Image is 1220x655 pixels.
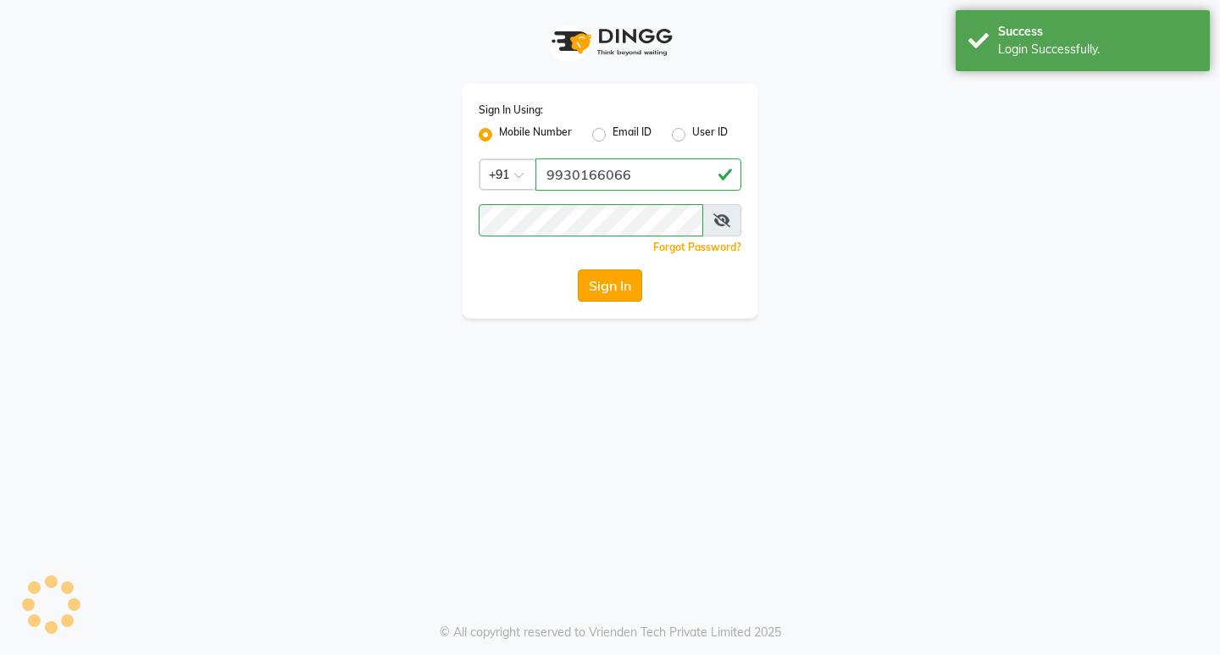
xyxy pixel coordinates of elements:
label: User ID [692,125,728,145]
a: Forgot Password? [653,241,741,253]
button: Sign In [578,269,642,302]
div: Login Successfully. [998,41,1197,58]
input: Username [535,158,741,191]
img: logo1.svg [542,17,678,67]
input: Username [479,204,703,236]
label: Sign In Using: [479,103,543,118]
div: Success [998,23,1197,41]
label: Email ID [613,125,652,145]
label: Mobile Number [499,125,572,145]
